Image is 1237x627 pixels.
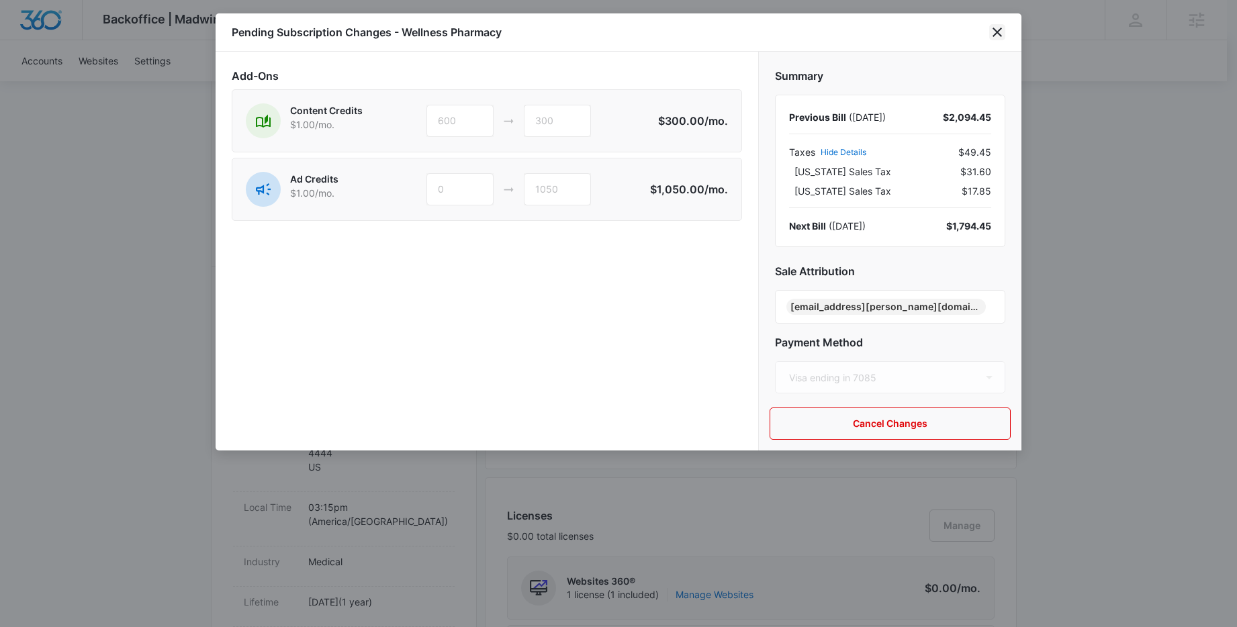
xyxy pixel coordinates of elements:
[789,145,815,159] span: Taxes
[775,334,1005,350] h2: Payment Method
[38,21,66,32] div: v 4.0.25
[21,35,32,46] img: website_grey.svg
[658,113,728,129] p: $300.00
[650,181,728,197] p: $1,050.00
[290,172,338,186] p: Ad Credits
[775,263,1005,279] h2: Sale Attribution
[946,219,991,233] div: $1,794.45
[789,110,886,124] div: ( [DATE] )
[704,114,728,128] span: /mo.
[36,78,47,89] img: tab_domain_overview_orange.svg
[290,103,363,117] p: Content Credits
[775,68,1005,84] h2: Summary
[794,164,891,179] span: [US_STATE] Sales Tax
[51,79,120,88] div: Domain Overview
[789,220,826,232] span: Next Bill
[989,24,1005,40] button: close
[21,21,32,32] img: logo_orange.svg
[958,145,991,159] span: $49.45
[35,35,148,46] div: Domain: [DOMAIN_NAME]
[962,184,991,198] span: $17.85
[821,148,866,156] button: Hide Details
[789,111,846,123] span: Previous Bill
[794,184,891,198] span: [US_STATE] Sales Tax
[960,164,991,179] span: $31.60
[704,183,728,196] span: /mo.
[232,68,742,84] h2: Add-Ons
[134,78,144,89] img: tab_keywords_by_traffic_grey.svg
[232,24,502,40] h1: Pending Subscription Changes - Wellness Pharmacy
[789,219,866,233] div: ( [DATE] )
[770,407,1011,440] button: Cancel Changes
[943,110,991,124] div: $2,094.45
[290,117,363,132] p: $1.00 /mo.
[148,79,226,88] div: Keywords by Traffic
[290,186,338,200] p: $1.00 /mo.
